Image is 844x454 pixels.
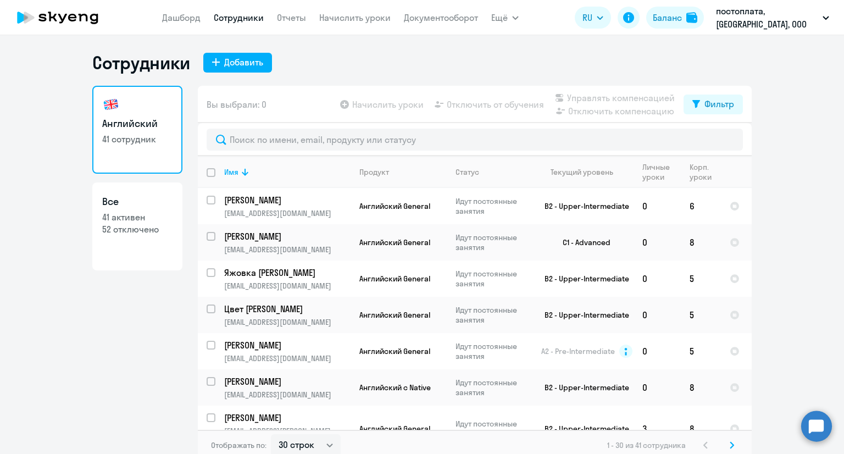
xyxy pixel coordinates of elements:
p: [EMAIL_ADDRESS][DOMAIN_NAME] [224,353,350,363]
div: Корп. уроки [690,162,720,182]
div: Личные уроки [642,162,680,182]
td: B2 - Upper-Intermediate [531,406,634,452]
p: Идут постоянные занятия [456,419,531,439]
td: 5 [681,261,721,297]
div: Имя [224,167,350,177]
span: Английский General [359,274,430,284]
span: RU [582,11,592,24]
button: Фильтр [684,95,743,114]
div: Фильтр [704,97,734,110]
p: [EMAIL_ADDRESS][DOMAIN_NAME] [224,245,350,254]
td: 8 [681,224,721,261]
p: Идут постоянные занятия [456,341,531,361]
td: 3 [634,406,681,452]
a: [PERSON_NAME] [224,194,350,206]
td: 0 [634,369,681,406]
a: [PERSON_NAME] [224,375,350,387]
td: B2 - Upper-Intermediate [531,297,634,333]
td: 6 [681,188,721,224]
div: Статус [456,167,531,177]
td: 5 [681,297,721,333]
span: Вы выбрали: 0 [207,98,266,111]
h1: Сотрудники [92,52,190,74]
span: 1 - 30 из 41 сотрудника [607,440,686,450]
span: Отображать по: [211,440,266,450]
p: [EMAIL_ADDRESS][DOMAIN_NAME] [224,390,350,400]
p: [PERSON_NAME] [224,412,348,424]
div: Личные уроки [642,162,673,182]
a: Отчеты [277,12,306,23]
td: B2 - Upper-Intermediate [531,188,634,224]
div: Корп. уроки [690,162,713,182]
h3: Все [102,195,173,209]
button: Добавить [203,53,272,73]
input: Поиск по имени, email, продукту или статусу [207,129,743,151]
span: Английский General [359,424,430,434]
p: Идут постоянные занятия [456,232,531,252]
p: 41 сотрудник [102,133,173,145]
td: 0 [634,224,681,261]
p: [PERSON_NAME] [224,194,348,206]
p: Цвет [PERSON_NAME] [224,303,348,315]
td: 0 [634,188,681,224]
span: Английский General [359,201,430,211]
p: [PERSON_NAME] [224,230,348,242]
img: balance [686,12,697,23]
div: Текущий уровень [540,167,633,177]
td: C1 - Advanced [531,224,634,261]
span: Английский с Native [359,383,431,392]
p: 41 активен [102,211,173,223]
span: A2 - Pre-Intermediate [541,346,615,356]
a: Все41 активен52 отключено [92,182,182,270]
img: english [102,96,120,113]
p: 52 отключено [102,223,173,235]
h3: Английский [102,117,173,131]
td: 5 [681,333,721,369]
p: [EMAIL_ADDRESS][PERSON_NAME][DOMAIN_NAME] [224,426,350,446]
td: 8 [681,406,721,452]
span: Английский General [359,346,430,356]
td: 0 [634,261,681,297]
p: [EMAIL_ADDRESS][DOMAIN_NAME] [224,208,350,218]
span: Английский General [359,310,430,320]
p: [PERSON_NAME] [224,339,348,351]
a: [PERSON_NAME] [224,412,350,424]
span: Ещё [491,11,508,24]
button: постоплата, [GEOGRAPHIC_DATA], ООО [710,4,835,31]
a: Документооборот [404,12,478,23]
p: Идут постоянные занятия [456,269,531,289]
a: Английский41 сотрудник [92,86,182,174]
button: Балансbalance [646,7,704,29]
div: Имя [224,167,238,177]
a: Сотрудники [214,12,264,23]
p: [EMAIL_ADDRESS][DOMAIN_NAME] [224,317,350,327]
td: B2 - Upper-Intermediate [531,369,634,406]
p: [EMAIL_ADDRESS][DOMAIN_NAME] [224,281,350,291]
td: 0 [634,333,681,369]
button: Ещё [491,7,519,29]
td: 8 [681,369,721,406]
p: Идут постоянные занятия [456,378,531,397]
a: [PERSON_NAME] [224,230,350,242]
p: Яжовка [PERSON_NAME] [224,267,348,279]
div: Добавить [224,56,263,69]
div: Текущий уровень [551,167,613,177]
div: Статус [456,167,479,177]
a: Яжовка [PERSON_NAME] [224,267,350,279]
a: Цвет [PERSON_NAME] [224,303,350,315]
span: Английский General [359,237,430,247]
p: постоплата, [GEOGRAPHIC_DATA], ООО [716,4,818,31]
a: [PERSON_NAME] [224,339,350,351]
a: Начислить уроки [319,12,391,23]
button: RU [575,7,611,29]
a: Дашборд [162,12,201,23]
div: Продукт [359,167,446,177]
td: 0 [634,297,681,333]
p: Идут постоянные занятия [456,305,531,325]
div: Баланс [653,11,682,24]
div: Продукт [359,167,389,177]
td: B2 - Upper-Intermediate [531,261,634,297]
p: Идут постоянные занятия [456,196,531,216]
p: [PERSON_NAME] [224,375,348,387]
